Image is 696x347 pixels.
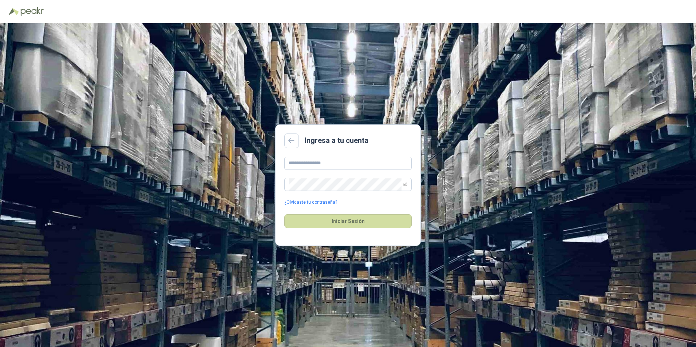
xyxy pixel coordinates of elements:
img: Peakr [20,7,44,16]
img: Logo [9,8,19,15]
span: eye-invisible [403,182,407,187]
button: Iniciar Sesión [284,214,412,228]
a: ¿Olvidaste tu contraseña? [284,199,337,206]
h2: Ingresa a tu cuenta [305,135,368,146]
